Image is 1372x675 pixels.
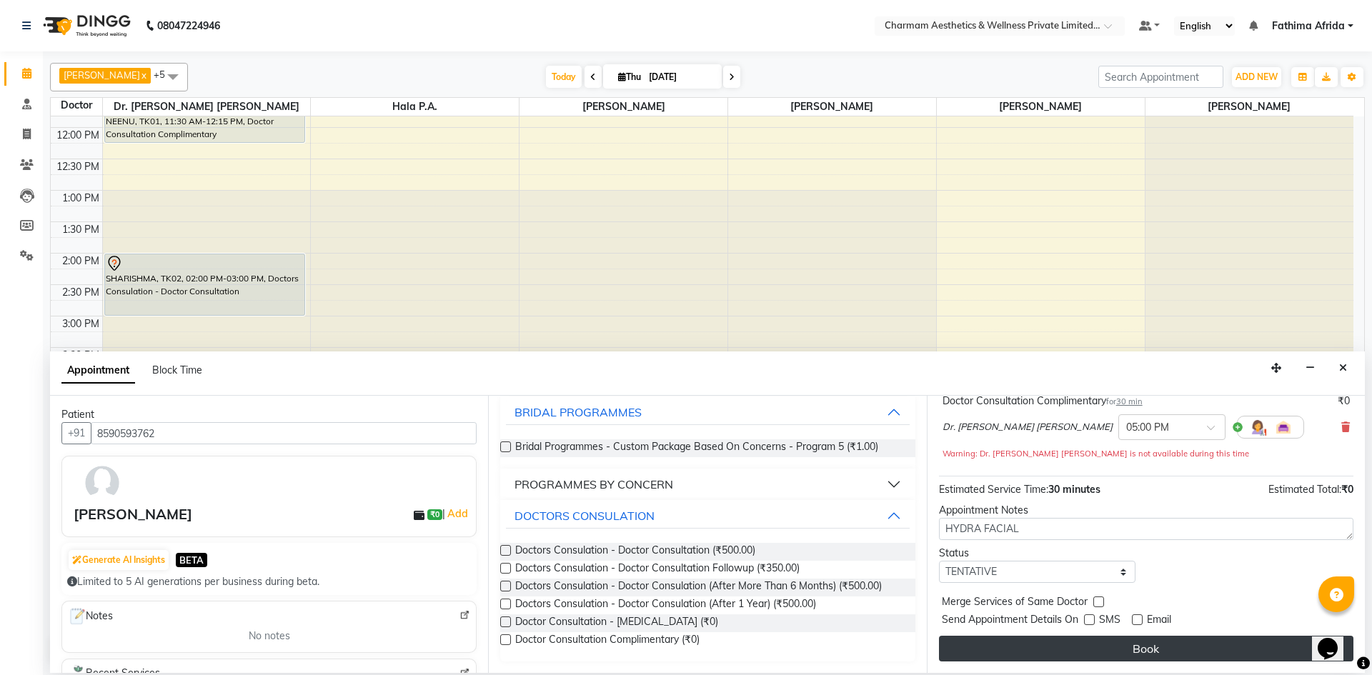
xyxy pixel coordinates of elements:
span: SMS [1099,612,1120,630]
span: Block Time [152,364,202,376]
div: PROGRAMMES BY CONCERN [514,476,673,493]
div: BRIDAL PROGRAMMES [514,404,642,421]
a: x [140,69,146,81]
span: [PERSON_NAME] [728,98,936,116]
span: Send Appointment Details On [942,612,1078,630]
div: Limited to 5 AI generations per business during beta. [67,574,471,589]
div: Patient [61,407,477,422]
div: DOCTORS CONSULATION [514,507,655,524]
span: Dr. [PERSON_NAME] [PERSON_NAME] [103,98,311,116]
div: 3:00 PM [59,316,102,331]
div: SHARISHMA, TK02, 02:00 PM-03:00 PM, Doctors Consulation - Doctor Consultation [105,254,305,315]
small: for [1106,396,1143,406]
button: BRIDAL PROGRAMMES [506,399,909,425]
span: No notes [249,629,290,644]
span: [PERSON_NAME] [64,69,140,81]
span: Doctors Consulation - Doctor Consulation (After More Than 6 Months) (₹500.00) [515,579,882,596]
span: Doctor Consultation - [MEDICAL_DATA] (₹0) [515,614,718,632]
span: Estimated Service Time: [939,483,1048,496]
button: +91 [61,422,91,444]
span: Doctors Consulation - Doctor Consultation Followup (₹350.00) [515,561,800,579]
small: Warning: Dr. [PERSON_NAME] [PERSON_NAME] is not available during this time [943,449,1249,459]
span: | [442,505,470,522]
div: 2:00 PM [59,254,102,269]
button: Generate AI Insights [69,550,169,570]
div: NEENU, TK01, 11:30 AM-12:15 PM, Doctor Consultation Complimentary [105,97,305,142]
span: 30 min [1116,396,1143,406]
b: 08047224946 [157,6,220,46]
span: [PERSON_NAME] [937,98,1145,116]
span: 30 minutes [1048,483,1100,496]
div: 1:30 PM [59,222,102,237]
span: Thu [615,71,645,82]
div: 12:30 PM [54,159,102,174]
button: Close [1333,357,1353,379]
img: avatar [81,462,123,504]
span: BETA [176,553,207,566]
span: Doctors Consulation - Doctor Consulation (After 1 Year) (₹500.00) [515,596,816,614]
span: Bridal Programmes - Custom Package Based On Concerns - Program 5 (₹1.00) [515,439,878,457]
span: Email [1147,612,1171,630]
span: Hala P.A. [311,98,519,116]
button: ADD NEW [1232,67,1281,87]
span: Merge Services of Same Doctor [942,594,1088,612]
span: [PERSON_NAME] [1145,98,1353,116]
span: Estimated Total: [1268,483,1341,496]
a: Add [445,505,470,522]
button: Book [939,636,1353,661]
div: 3:30 PM [59,348,102,363]
span: ₹0 [1341,483,1353,496]
span: +5 [154,69,176,80]
span: Today [546,66,582,88]
div: Status [939,546,1135,561]
span: Fathima Afrida [1272,19,1345,34]
img: Hairdresser.png [1249,419,1266,436]
div: 2:30 PM [59,285,102,300]
span: Notes [68,607,113,626]
span: Appointment [61,358,135,384]
iframe: chat widget [1312,618,1358,661]
span: Dr. [PERSON_NAME] [PERSON_NAME] [943,420,1113,434]
span: Doctor Consultation Complimentary (₹0) [515,632,700,650]
div: [PERSON_NAME] [74,504,192,525]
input: Search by Name/Mobile/Email/Code [91,422,477,444]
button: DOCTORS CONSULATION [506,503,909,529]
img: logo [36,6,134,46]
span: Doctors Consulation - Doctor Consultation (₹500.00) [515,543,755,561]
div: Doctor Consultation Complimentary [943,394,1143,409]
input: Search Appointment [1098,66,1223,88]
input: 2025-09-04 [645,66,716,88]
div: Doctor [51,98,102,113]
div: 12:00 PM [54,128,102,143]
span: ₹0 [427,509,442,521]
span: [PERSON_NAME] [520,98,727,116]
span: ADD NEW [1236,71,1278,82]
div: Appointment Notes [939,503,1353,518]
div: 1:00 PM [59,191,102,206]
div: ₹0 [1338,394,1350,409]
img: Interior.png [1275,419,1292,436]
button: PROGRAMMES BY CONCERN [506,471,909,497]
